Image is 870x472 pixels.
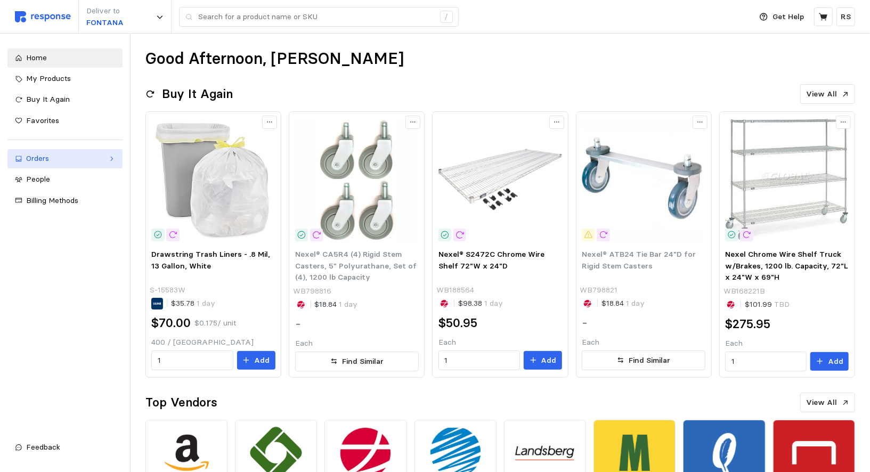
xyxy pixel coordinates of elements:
h2: $70.00 [151,315,191,331]
button: Add [524,351,562,370]
img: svg%3e [15,11,71,22]
p: WB798816 [293,286,331,297]
p: Each [582,337,705,348]
span: 1 day [624,298,645,308]
span: 1 day [482,298,503,308]
p: RS [841,11,851,23]
p: Each [295,338,419,349]
span: Nexel® CA5R4 (4) Rigid Stem Casters, 5" Polyurathane, Set of (4), 1200 lb Capacity [295,249,417,282]
a: Home [7,48,123,68]
p: $18.84 [601,298,645,310]
a: My Products [7,69,123,88]
div: Orders [26,153,104,165]
h2: - [295,316,301,332]
h2: Top Vendors [145,394,217,411]
p: Add [828,356,843,368]
span: My Products [26,74,71,83]
p: WB188564 [436,284,474,296]
a: Billing Methods [7,191,123,210]
p: 400 / [GEOGRAPHIC_DATA] [151,337,275,348]
img: 798816A.webp [295,118,419,241]
a: Favorites [7,111,123,131]
h1: Good Afternoon, [PERSON_NAME] [145,48,404,69]
a: Buy It Again [7,90,123,109]
input: Search for a product name or SKU [198,7,434,27]
span: Nexel® ATB24 Tie Bar 24"D for Rigid Stem Casters [582,249,696,271]
p: Get Help [773,11,804,23]
p: $101.99 [745,299,790,311]
p: Deliver to [86,5,124,17]
p: Find Similar [629,355,670,367]
a: Orders [7,149,123,168]
button: Add [810,352,849,371]
span: TBD [772,299,790,309]
button: Get Help [753,7,811,27]
button: Feedback [7,438,123,457]
button: View All [800,84,855,104]
button: Find Similar [295,352,419,372]
h2: Buy It Again [162,86,233,102]
button: Find Similar [582,351,705,371]
div: / [440,11,453,23]
span: Nexel Chrome Wire Shelf Truck w/Brakes, 1200 lb. Capacity, 72"L x 24"W x 69"H [725,249,848,282]
p: $98.38 [458,298,503,310]
span: 1 day [337,299,358,309]
p: Find Similar [342,356,384,368]
span: People [26,174,50,184]
p: Add [254,355,270,367]
button: View All [800,393,855,413]
p: S-15583W [150,284,185,296]
h2: $50.95 [438,315,477,331]
input: Qty [158,351,227,370]
input: Qty [731,352,801,371]
span: Drawstring Trash Liners - .8 Mil, 13 Gallon, White [151,249,270,271]
p: Each [725,338,849,349]
p: WB168221B [723,286,766,297]
img: S-15583W [151,118,275,241]
p: WB798821 [580,284,618,296]
img: 32181673.webp [582,118,705,241]
h2: - [582,315,588,331]
span: Billing Methods [26,196,78,205]
h2: $275.95 [725,316,770,332]
p: View All [807,88,838,100]
a: People [7,170,123,189]
img: nxlate72x24x63truck.jpg [725,118,849,241]
button: Add [237,351,275,370]
p: View All [807,397,838,409]
span: Favorites [26,116,59,125]
span: 1 day [194,298,215,308]
p: $35.78 [171,298,215,310]
p: Add [541,355,557,367]
img: 188564.webp [438,118,562,241]
span: Home [26,53,47,62]
span: Feedback [26,442,60,452]
p: $18.84 [315,299,358,311]
span: Buy It Again [26,94,70,104]
p: FONTANA [86,17,124,29]
p: $0.175 / unit [194,318,236,329]
button: RS [836,7,855,26]
input: Qty [444,351,514,370]
span: Nexel® S2472C Chrome Wire Shelf 72"W x 24"D [438,249,544,271]
p: Each [438,337,562,348]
